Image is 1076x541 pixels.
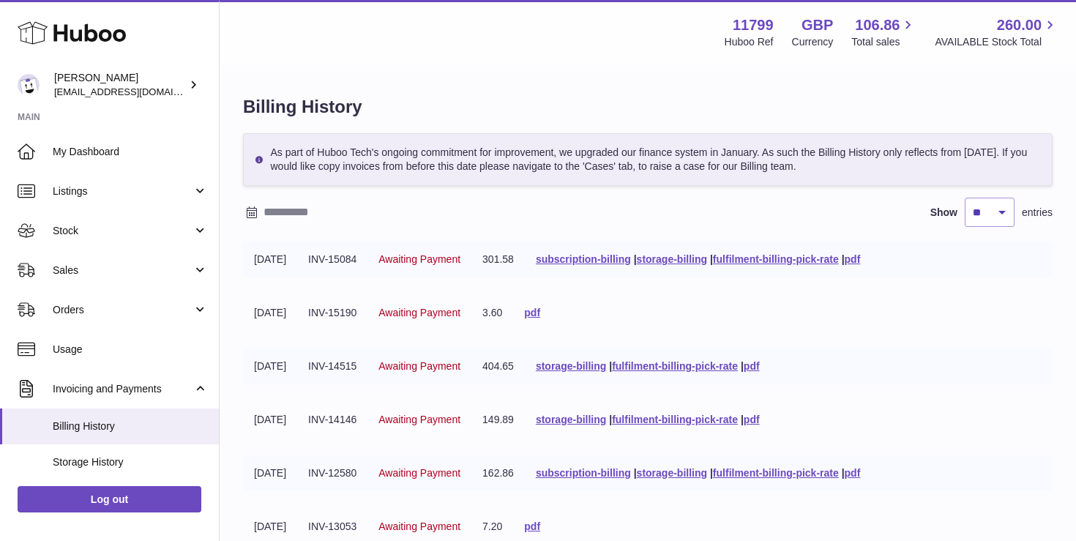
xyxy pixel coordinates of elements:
td: 149.89 [471,402,525,438]
a: pdf [744,414,760,425]
a: subscription-billing [536,253,631,265]
td: INV-14146 [297,402,367,438]
span: | [842,253,845,265]
a: pdf [845,253,861,265]
td: [DATE] [243,242,297,277]
td: [DATE] [243,455,297,491]
a: fulfilment-billing-pick-rate [612,414,738,425]
td: [DATE] [243,348,297,384]
a: pdf [524,521,540,532]
span: | [710,253,713,265]
div: Huboo Ref [725,35,774,49]
td: 404.65 [471,348,525,384]
a: fulfilment-billing-pick-rate [713,253,839,265]
a: 260.00 AVAILABLE Stock Total [935,15,1058,49]
a: storage-billing [637,253,707,265]
span: Listings [53,184,193,198]
td: INV-12580 [297,455,367,491]
span: Orders [53,303,193,317]
a: fulfilment-billing-pick-rate [713,467,839,479]
span: | [710,467,713,479]
a: fulfilment-billing-pick-rate [612,360,738,372]
span: Awaiting Payment [378,307,460,318]
label: Show [930,206,957,220]
a: storage-billing [536,414,606,425]
span: My Dashboard [53,145,208,159]
a: pdf [845,467,861,479]
div: As part of Huboo Tech's ongoing commitment for improvement, we upgraded our finance system in Jan... [243,133,1053,186]
span: Awaiting Payment [378,414,460,425]
span: Invoicing and Payments [53,382,193,396]
a: storage-billing [536,360,606,372]
span: Awaiting Payment [378,521,460,532]
span: Storage History [53,455,208,469]
a: pdf [744,360,760,372]
a: subscription-billing [536,467,631,479]
span: | [634,467,637,479]
span: Awaiting Payment [378,253,460,265]
strong: GBP [802,15,833,35]
td: [DATE] [243,295,297,331]
td: INV-14515 [297,348,367,384]
span: Sales [53,264,193,277]
h1: Billing History [243,95,1053,119]
span: AVAILABLE Stock Total [935,35,1058,49]
span: | [609,414,612,425]
span: | [842,467,845,479]
td: 162.86 [471,455,525,491]
td: 301.58 [471,242,525,277]
span: [EMAIL_ADDRESS][DOMAIN_NAME] [54,86,215,97]
td: 3.60 [471,295,513,331]
td: [DATE] [243,402,297,438]
a: Log out [18,486,201,512]
div: [PERSON_NAME] [54,71,186,99]
span: Usage [53,343,208,357]
span: | [741,360,744,372]
span: | [741,414,744,425]
div: Currency [792,35,834,49]
img: dionas@maisonflaneur.com [18,74,40,96]
a: storage-billing [637,467,707,479]
strong: 11799 [733,15,774,35]
span: Billing History [53,419,208,433]
span: | [634,253,637,265]
span: entries [1022,206,1053,220]
span: 260.00 [997,15,1042,35]
span: | [609,360,612,372]
span: Awaiting Payment [378,360,460,372]
td: INV-15084 [297,242,367,277]
span: Total sales [851,35,916,49]
span: 106.86 [855,15,900,35]
a: pdf [524,307,540,318]
a: 106.86 Total sales [851,15,916,49]
span: Stock [53,224,193,238]
td: INV-15190 [297,295,367,331]
span: Awaiting Payment [378,467,460,479]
